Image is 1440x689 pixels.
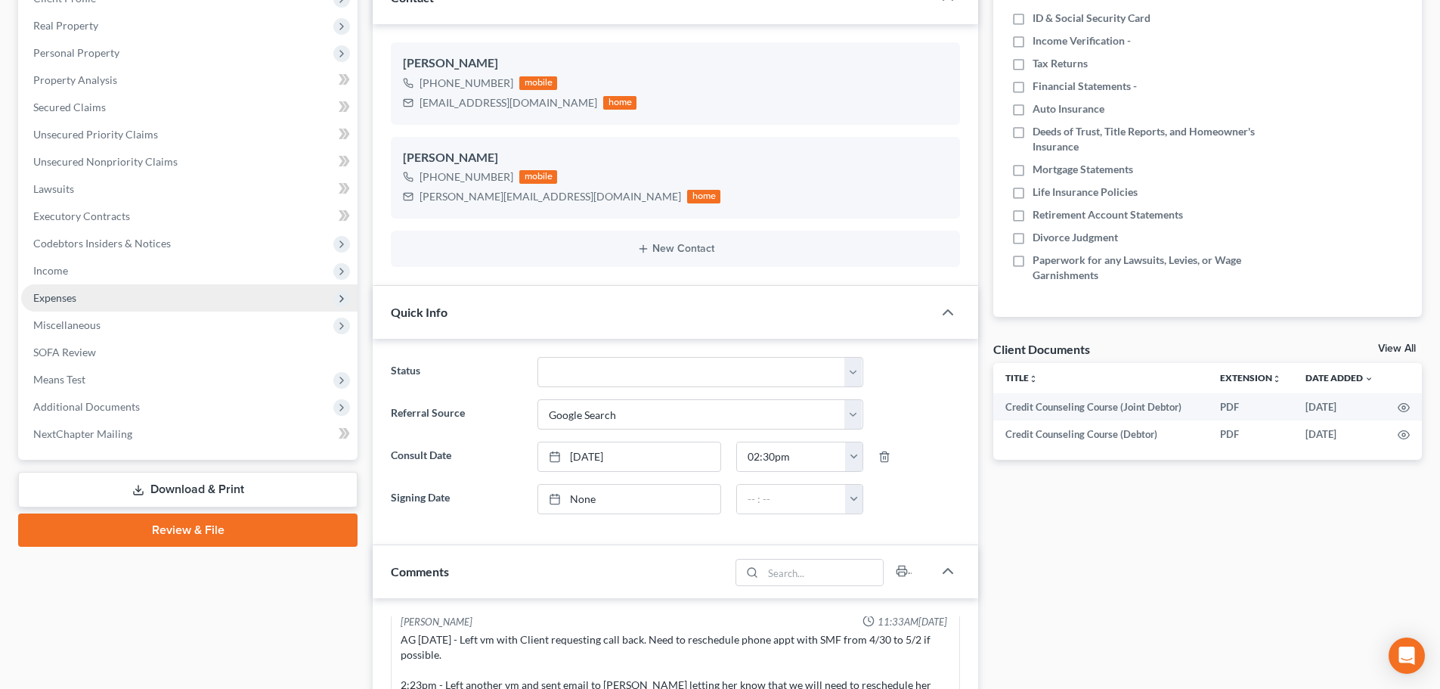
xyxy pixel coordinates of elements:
span: Retirement Account Statements [1033,207,1183,222]
button: New Contact [403,243,948,255]
div: [PERSON_NAME] [403,54,948,73]
span: Expenses [33,291,76,304]
div: [PERSON_NAME] [403,149,948,167]
i: expand_more [1364,374,1373,383]
a: Extensionunfold_more [1220,372,1281,383]
span: Lawsuits [33,182,74,195]
input: -- : -- [737,485,846,514]
td: PDF [1208,421,1293,448]
div: home [603,96,636,110]
label: Referral Source [383,399,529,430]
a: [DATE] [538,442,720,471]
input: Search... [763,560,884,585]
a: Download & Print [18,472,358,507]
a: Review & File [18,514,358,547]
div: [PHONE_NUMBER] [420,76,513,91]
a: NextChapter Mailing [21,421,358,448]
a: Unsecured Nonpriority Claims [21,148,358,175]
span: Codebtors Insiders & Notices [33,237,171,250]
td: Credit Counseling Course (Joint Debtor) [993,393,1208,421]
span: Paperwork for any Lawsuits, Levies, or Wage Garnishments [1033,253,1302,283]
div: [PHONE_NUMBER] [420,169,513,185]
span: Unsecured Nonpriority Claims [33,155,178,168]
span: Secured Claims [33,101,106,113]
div: [PERSON_NAME] [401,615,472,629]
a: Executory Contracts [21,203,358,230]
a: Date Added expand_more [1305,372,1373,383]
span: Miscellaneous [33,318,101,331]
div: mobile [519,76,557,90]
span: 11:33AM[DATE] [878,615,947,629]
td: PDF [1208,393,1293,421]
span: Mortgage Statements [1033,162,1133,177]
span: Tax Returns [1033,56,1088,71]
span: Executory Contracts [33,209,130,222]
td: [DATE] [1293,421,1386,448]
span: Property Analysis [33,73,117,86]
a: Lawsuits [21,175,358,203]
div: [PERSON_NAME][EMAIL_ADDRESS][DOMAIN_NAME] [420,189,681,204]
input: -- : -- [737,442,846,471]
span: Deeds of Trust, Title Reports, and Homeowner's Insurance [1033,124,1302,154]
span: Personal Property [33,46,119,59]
a: SOFA Review [21,339,358,366]
span: Income [33,264,68,277]
label: Consult Date [383,442,529,472]
label: Status [383,357,529,387]
td: [DATE] [1293,393,1386,421]
span: Additional Documents [33,400,140,413]
a: Property Analysis [21,67,358,94]
a: Unsecured Priority Claims [21,121,358,148]
div: mobile [519,170,557,184]
span: Auto Insurance [1033,101,1104,116]
a: Secured Claims [21,94,358,121]
div: Open Intercom Messenger [1389,638,1425,674]
a: Titleunfold_more [1005,372,1038,383]
div: Client Documents [993,341,1090,357]
span: Life Insurance Policies [1033,185,1138,200]
td: Credit Counseling Course (Debtor) [993,421,1208,448]
span: Real Property [33,19,98,32]
div: [EMAIL_ADDRESS][DOMAIN_NAME] [420,95,597,110]
span: ID & Social Security Card [1033,11,1150,26]
span: Unsecured Priority Claims [33,128,158,141]
span: Divorce Judgment [1033,230,1118,245]
i: unfold_more [1029,374,1038,383]
span: Comments [391,564,449,579]
span: Income Verification - [1033,33,1131,48]
div: home [687,190,720,203]
span: SOFA Review [33,346,96,358]
span: NextChapter Mailing [33,427,132,440]
i: unfold_more [1272,374,1281,383]
label: Signing Date [383,484,529,514]
a: View All [1378,343,1416,354]
a: None [538,485,720,514]
span: Financial Statements - [1033,79,1137,94]
span: Means Test [33,373,85,386]
span: Quick Info [391,305,447,319]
